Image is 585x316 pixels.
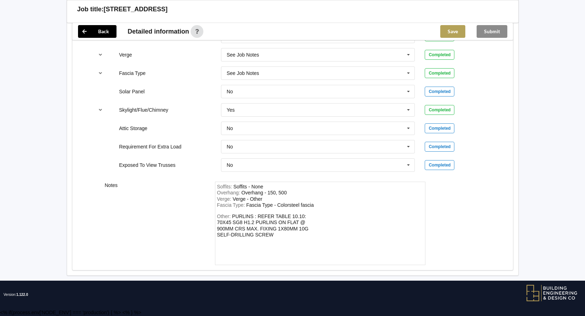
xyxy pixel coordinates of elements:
[77,5,104,13] h3: Job title:
[425,160,454,170] div: Completed
[215,182,425,265] form: notes-field
[227,163,233,168] div: No
[217,213,309,238] div: Other
[119,162,175,168] label: Exposed To View Trusses
[217,190,241,195] span: Overhang :
[246,202,314,208] div: FasciaType
[425,105,454,115] div: Completed
[241,190,287,195] div: Overhang
[425,50,454,60] div: Completed
[94,48,107,61] button: reference-toggle
[227,71,259,76] div: See Job Notes
[16,293,28,297] span: 1.122.0
[440,25,465,38] button: Save
[217,202,246,208] span: Fascia Type :
[119,52,132,58] label: Verge
[217,196,233,202] span: Verge :
[233,196,262,202] div: Verge
[119,107,168,113] label: Skylight/Flue/Chimney
[119,89,144,94] label: Solar Panel
[119,144,181,150] label: Requirement For Extra Load
[100,182,210,265] div: Notes
[227,144,233,149] div: No
[425,87,454,96] div: Completed
[227,107,235,112] div: Yes
[227,89,233,94] div: No
[526,284,578,302] img: BEDC logo
[233,184,263,189] div: Soffits
[119,70,145,76] label: Fascia Type
[227,52,259,57] div: See Job Notes
[78,25,117,38] button: Back
[94,104,107,116] button: reference-toggle
[4,281,28,309] span: Version:
[425,68,454,78] div: Completed
[128,28,189,35] span: Detailed information
[217,184,233,189] span: Soffits :
[119,125,147,131] label: Attic Storage
[425,142,454,152] div: Completed
[227,126,233,131] div: No
[425,123,454,133] div: Completed
[217,213,232,219] span: Other:
[94,67,107,80] button: reference-toggle
[104,5,168,13] h3: [STREET_ADDRESS]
